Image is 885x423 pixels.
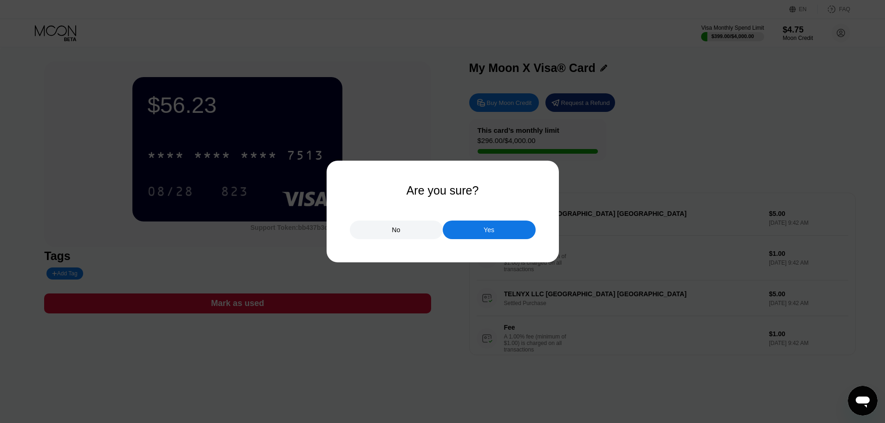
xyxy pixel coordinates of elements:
[484,226,494,234] div: Yes
[848,386,878,416] iframe: Button to launch messaging window
[350,221,443,239] div: No
[443,221,536,239] div: Yes
[406,184,479,197] div: Are you sure?
[392,226,400,234] div: No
